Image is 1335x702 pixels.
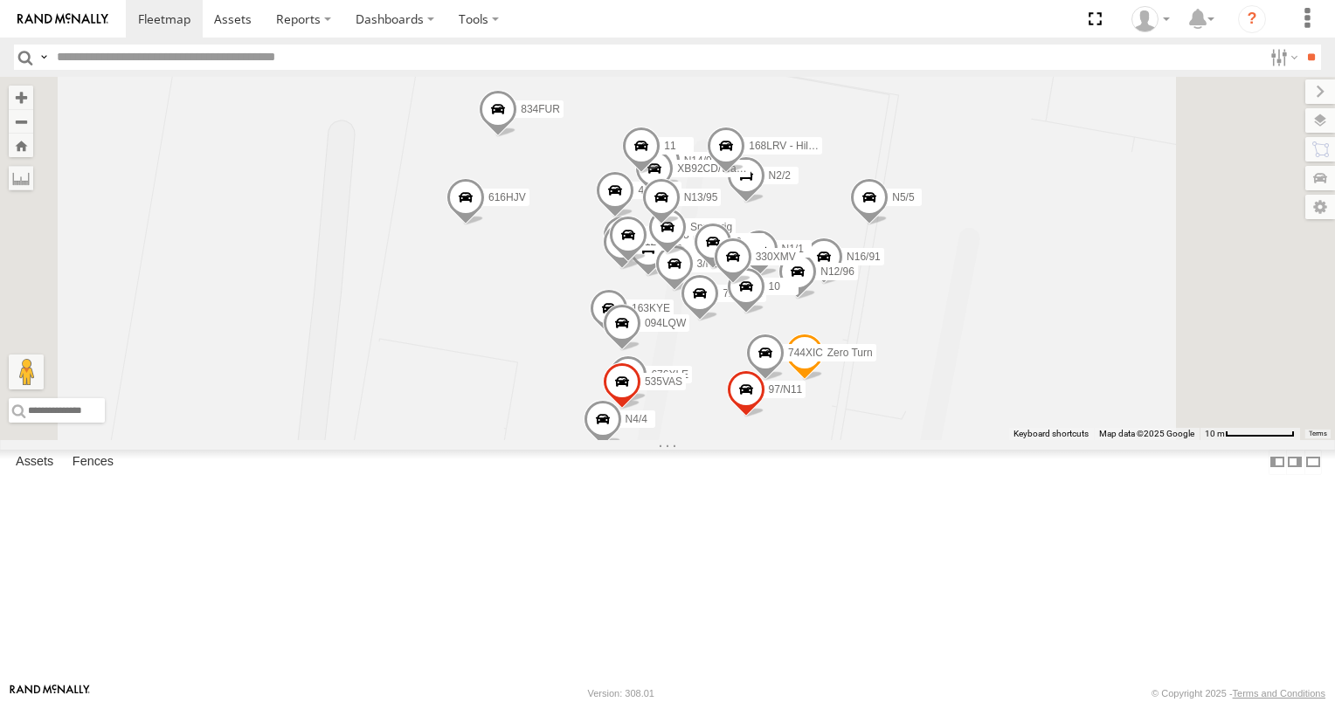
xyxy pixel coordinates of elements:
[9,86,33,109] button: Zoom in
[9,134,33,157] button: Zoom Home
[632,302,670,314] span: 163KYE
[1125,6,1176,32] div: Alex Bates
[664,141,675,153] span: 11
[521,103,560,115] span: 834FUR
[782,244,804,256] span: N1/1
[9,109,33,134] button: Zoom out
[9,166,33,190] label: Measure
[588,688,654,699] div: Version: 308.01
[769,383,803,396] span: 97/N11
[1013,428,1089,440] button: Keyboard shortcuts
[736,236,742,248] span: 9
[684,192,718,204] span: N13/95
[10,685,90,702] a: Visit our Website
[1200,428,1300,440] button: Map Scale: 10 m per 76 pixels
[1263,45,1301,70] label: Search Filter Options
[788,347,823,359] span: 744XIC
[37,45,51,70] label: Search Query
[749,141,819,153] span: 168LRV - Hilux
[827,347,873,359] span: Zero Turn
[892,192,914,204] span: N5/5
[488,192,526,204] span: 616HJV
[1152,688,1325,699] div: © Copyright 2025 -
[1309,430,1327,437] a: Terms (opens in new tab)
[17,13,108,25] img: rand-logo.svg
[1205,429,1225,438] span: 10 m
[677,162,749,175] span: XB92CD/Water
[1269,450,1286,475] label: Dock Summary Table to the Left
[820,265,854,278] span: N12/96
[1238,5,1266,33] i: ?
[690,221,732,233] span: Spray rig
[9,354,44,389] button: Drag Pegman onto the map to open Street View
[769,280,780,292] span: 10
[769,169,791,182] span: N2/2
[723,287,763,299] span: 725RTM
[756,251,796,263] span: 330XMV
[1099,429,1194,438] span: Map data ©2025 Google
[645,317,686,329] span: 094LQW
[64,450,122,474] label: Fences
[684,155,718,168] span: N14/94
[7,450,62,474] label: Assets
[1304,450,1322,475] label: Hide Summary Table
[1233,688,1325,699] a: Terms and Conditions
[847,251,881,263] span: N16/91
[645,376,682,389] span: 535VAS
[1286,450,1304,475] label: Dock Summary Table to the Right
[626,413,647,425] span: N4/4
[651,368,688,381] span: 676XLE
[1305,195,1335,219] label: Map Settings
